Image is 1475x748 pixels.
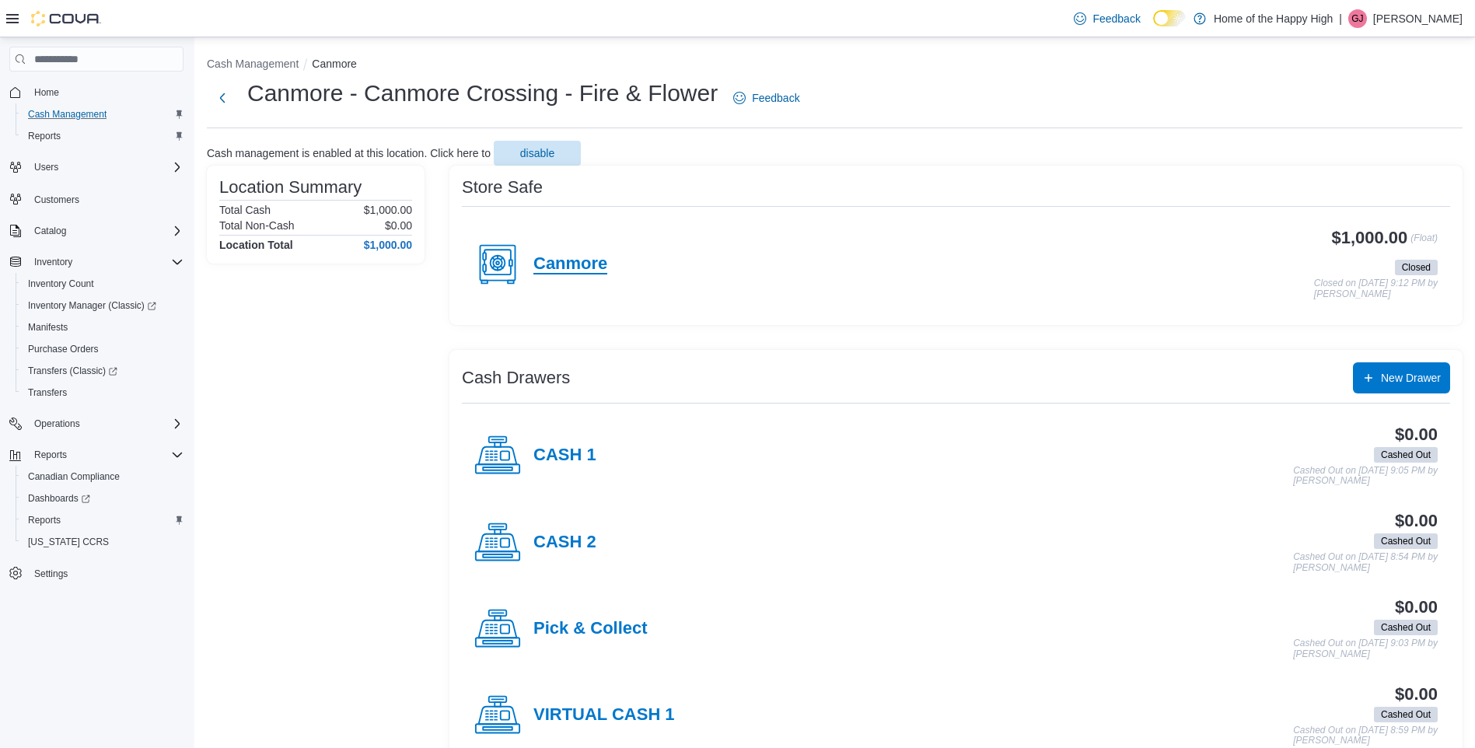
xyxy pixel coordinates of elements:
h4: Pick & Collect [533,619,648,639]
h3: $1,000.00 [1332,229,1408,247]
a: Dashboards [16,488,190,509]
span: Feedback [752,90,799,106]
span: [US_STATE] CCRS [28,536,109,548]
span: Reports [28,446,184,464]
span: Reports [28,514,61,526]
p: Home of the Happy High [1214,9,1333,28]
span: Cashed Out [1374,533,1438,549]
h6: Total Cash [219,204,271,216]
button: Purchase Orders [16,338,190,360]
span: Closed [1402,260,1431,274]
span: Reports [28,130,61,142]
button: Operations [3,413,190,435]
a: [US_STATE] CCRS [22,533,115,551]
span: GJ [1351,9,1363,28]
p: [PERSON_NAME] [1373,9,1463,28]
p: Cashed Out on [DATE] 9:03 PM by [PERSON_NAME] [1293,638,1438,659]
a: Feedback [1068,3,1146,34]
h3: $0.00 [1395,512,1438,530]
span: Reports [22,511,184,530]
button: Inventory [28,253,79,271]
a: Reports [22,511,67,530]
span: Inventory Manager (Classic) [28,299,156,312]
span: Dark Mode [1153,26,1154,27]
p: Closed on [DATE] 9:12 PM by [PERSON_NAME] [1314,278,1438,299]
span: Washington CCRS [22,533,184,551]
span: Settings [34,568,68,580]
span: Users [28,158,184,177]
a: Settings [28,564,74,583]
p: Cashed Out on [DATE] 8:54 PM by [PERSON_NAME] [1293,552,1438,573]
span: Settings [28,564,184,583]
span: Catalog [28,222,184,240]
button: Inventory Count [16,273,190,295]
span: Customers [34,194,79,206]
p: $1,000.00 [364,204,412,216]
p: Cashed Out on [DATE] 9:05 PM by [PERSON_NAME] [1293,466,1438,487]
h4: Canmore [533,254,607,274]
span: Customers [28,189,184,208]
button: Reports [16,125,190,147]
span: Cashed Out [1374,447,1438,463]
h4: CASH 1 [533,446,596,466]
h4: $1,000.00 [364,239,412,251]
button: Operations [28,414,86,433]
span: Canadian Compliance [22,467,184,486]
span: Dashboards [22,489,184,508]
span: Catalog [34,225,66,237]
span: Cash Management [28,108,107,121]
p: Cash management is enabled at this location. Click here to [207,147,491,159]
button: Manifests [16,316,190,338]
span: Operations [34,418,80,430]
p: $0.00 [385,219,412,232]
span: Home [34,86,59,99]
h3: Store Safe [462,178,543,197]
a: Home [28,83,65,102]
button: Catalog [28,222,72,240]
a: Transfers [22,383,73,402]
div: Gavin Jaques [1348,9,1367,28]
a: Reports [22,127,67,145]
span: Cashed Out [1374,707,1438,722]
span: Cash Management [22,105,184,124]
h1: Canmore - Canmore Crossing - Fire & Flower [247,78,718,109]
button: Next [207,82,238,114]
span: Transfers (Classic) [28,365,117,377]
h3: $0.00 [1395,685,1438,704]
a: Inventory Count [22,274,100,293]
p: Cashed Out on [DATE] 8:59 PM by [PERSON_NAME] [1293,725,1438,746]
button: Users [3,156,190,178]
span: Reports [34,449,67,461]
button: Cash Management [16,103,190,125]
button: disable [494,141,581,166]
span: Transfers [28,386,67,399]
button: Reports [3,444,190,466]
p: | [1339,9,1342,28]
span: disable [520,145,554,161]
span: Cashed Out [1381,448,1431,462]
input: Dark Mode [1153,10,1186,26]
span: New Drawer [1381,370,1441,386]
h4: Location Total [219,239,293,251]
span: Manifests [28,321,68,334]
span: Manifests [22,318,184,337]
span: Inventory Manager (Classic) [22,296,184,315]
a: Manifests [22,318,74,337]
button: Settings [3,562,190,585]
img: Cova [31,11,101,26]
a: Canadian Compliance [22,467,126,486]
span: Transfers (Classic) [22,362,184,380]
h6: Total Non-Cash [219,219,295,232]
span: Cashed Out [1381,708,1431,722]
button: Canmore [312,58,357,70]
a: Inventory Manager (Classic) [22,296,163,315]
span: Purchase Orders [22,340,184,358]
span: Inventory Count [28,278,94,290]
span: Feedback [1092,11,1140,26]
span: Inventory Count [22,274,184,293]
a: Inventory Manager (Classic) [16,295,190,316]
button: Home [3,81,190,103]
button: Reports [16,509,190,531]
button: Catalog [3,220,190,242]
a: Cash Management [22,105,113,124]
